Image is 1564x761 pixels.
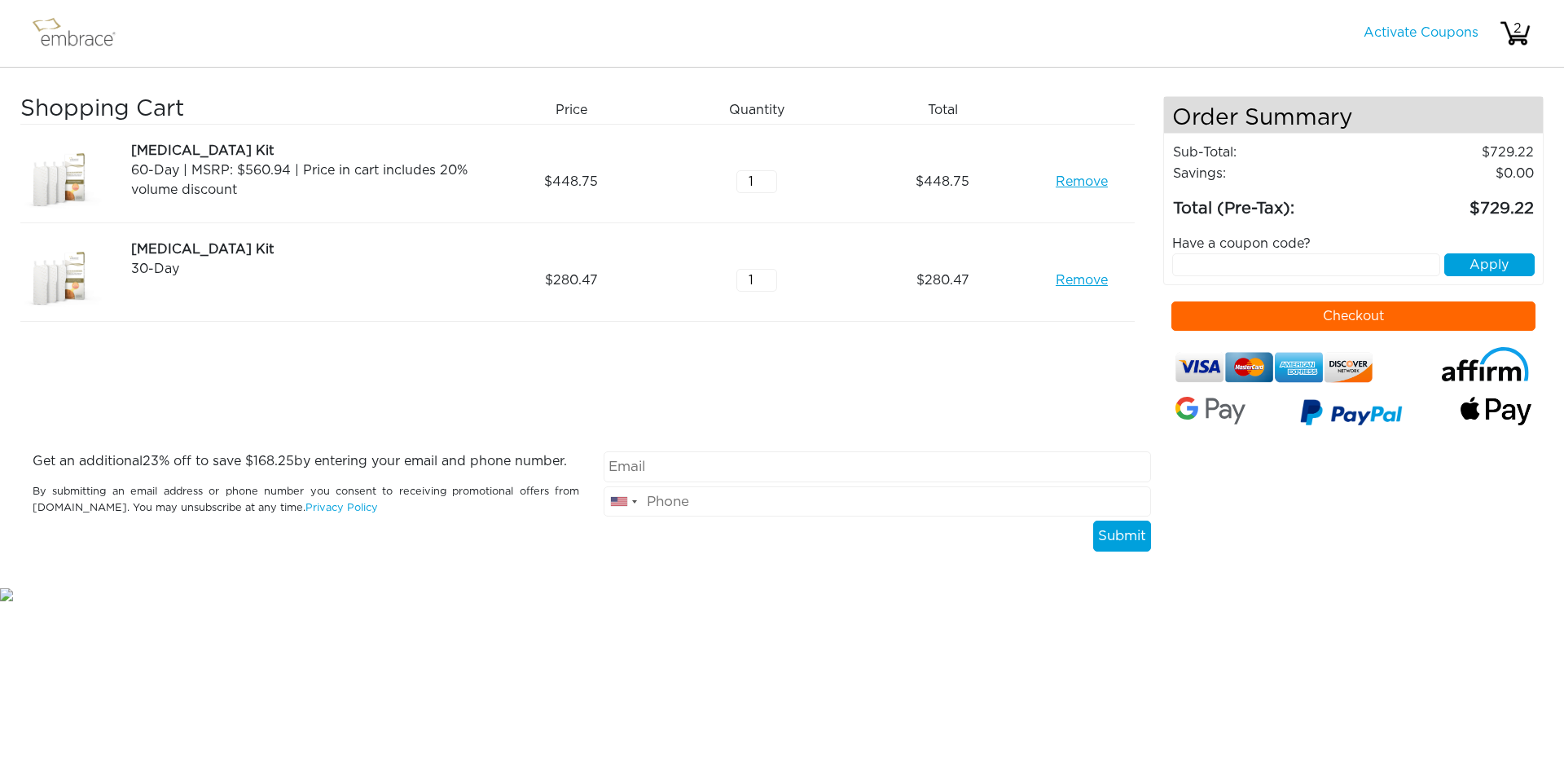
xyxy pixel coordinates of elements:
img: cart [1499,17,1531,50]
img: affirm-logo.svg [1439,347,1531,382]
img: fullApplePay.png [1461,397,1531,426]
a: 2 [1499,26,1531,39]
div: 60-Day | MSRP: $560.94 | Price in cart includes 20% volume discount [131,161,472,200]
div: United States: +1 [604,487,642,517]
div: Price [485,96,670,124]
h4: Order Summary [1164,97,1544,134]
input: Phone [604,486,1150,517]
input: Email [604,451,1150,482]
td: Sub-Total: [1172,142,1372,163]
span: 280.47 [916,271,969,290]
div: [MEDICAL_DATA] Kit [131,240,472,259]
img: logo.png [29,13,134,54]
button: Submit [1093,521,1151,552]
div: [MEDICAL_DATA] Kit [131,141,472,161]
a: Remove [1056,172,1108,191]
span: 23 [143,455,159,468]
span: 280.47 [545,271,598,290]
div: 2 [1501,19,1534,38]
button: Checkout [1171,301,1536,331]
a: Remove [1056,271,1108,290]
span: 448.75 [916,172,969,191]
p: By submitting an email address or phone number you consent to receiving promotional offers from [... [33,484,579,515]
td: 729.22 [1372,142,1535,163]
td: 729.22 [1372,184,1535,222]
span: 448.75 [544,172,598,191]
p: Get an additional % off to save $ by entering your email and phone number. [33,451,579,471]
img: credit-cards.png [1175,347,1373,388]
td: Savings : [1172,163,1372,184]
span: Quantity [729,100,784,120]
td: Total (Pre-Tax): [1172,184,1372,222]
a: Activate Coupons [1364,26,1478,39]
img: paypal-v3.png [1300,394,1403,436]
h3: Shopping Cart [20,96,472,124]
div: 30-Day [131,259,472,279]
div: Total [856,96,1042,124]
img: a09f5d18-8da6-11e7-9c79-02e45ca4b85b.jpeg [20,141,102,222]
button: Apply [1444,253,1535,276]
img: beb8096c-8da6-11e7-b488-02e45ca4b85b.jpeg [20,240,102,321]
img: Google-Pay-Logo.svg [1175,397,1246,424]
div: Have a coupon code? [1160,234,1548,253]
td: 0.00 [1372,163,1535,184]
a: Privacy Policy [305,503,378,513]
span: 168.25 [253,455,294,468]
